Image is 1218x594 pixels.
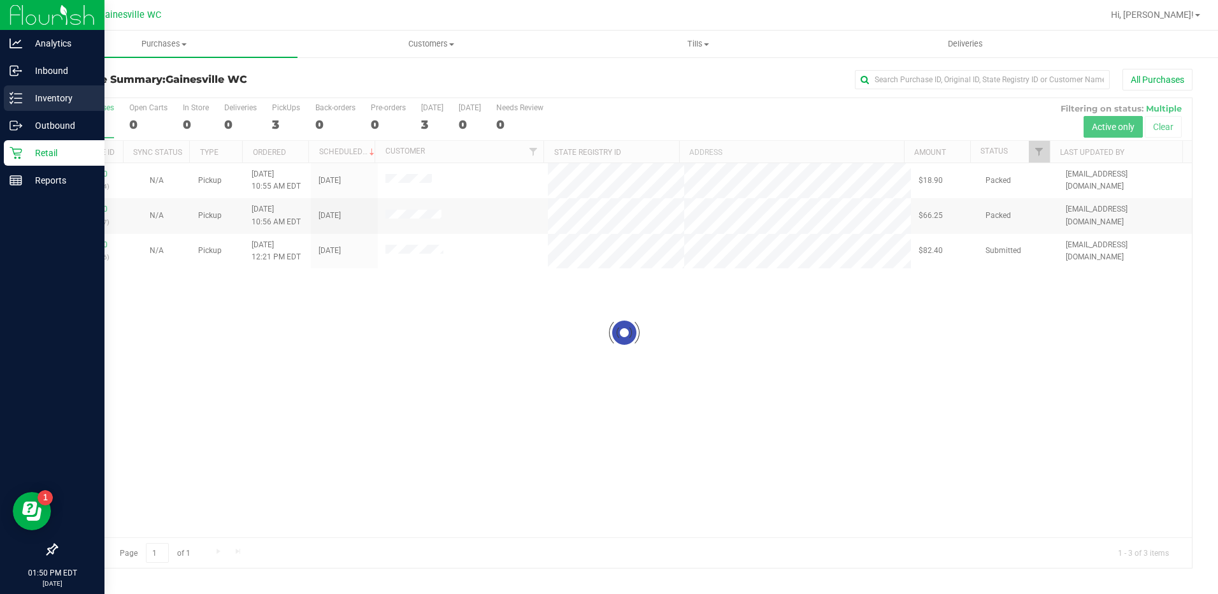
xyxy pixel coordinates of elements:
[22,173,99,188] p: Reports
[565,31,832,57] a: Tills
[566,38,831,50] span: Tills
[10,174,22,187] inline-svg: Reports
[6,579,99,588] p: [DATE]
[1111,10,1194,20] span: Hi, [PERSON_NAME]!
[10,119,22,132] inline-svg: Outbound
[166,73,247,85] span: Gainesville WC
[22,145,99,161] p: Retail
[832,31,1099,57] a: Deliveries
[10,64,22,77] inline-svg: Inbound
[31,31,297,57] a: Purchases
[298,38,564,50] span: Customers
[10,92,22,105] inline-svg: Inventory
[855,70,1110,89] input: Search Purchase ID, Original ID, State Registry ID or Customer Name...
[13,492,51,530] iframe: Resource center
[931,38,1000,50] span: Deliveries
[31,38,297,50] span: Purchases
[297,31,564,57] a: Customers
[10,147,22,159] inline-svg: Retail
[10,37,22,50] inline-svg: Analytics
[22,91,99,106] p: Inventory
[22,63,99,78] p: Inbound
[99,10,161,20] span: Gainesville WC
[56,74,435,85] h3: Purchase Summary:
[22,36,99,51] p: Analytics
[38,490,53,505] iframe: Resource center unread badge
[1122,69,1193,91] button: All Purchases
[6,567,99,579] p: 01:50 PM EDT
[22,118,99,133] p: Outbound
